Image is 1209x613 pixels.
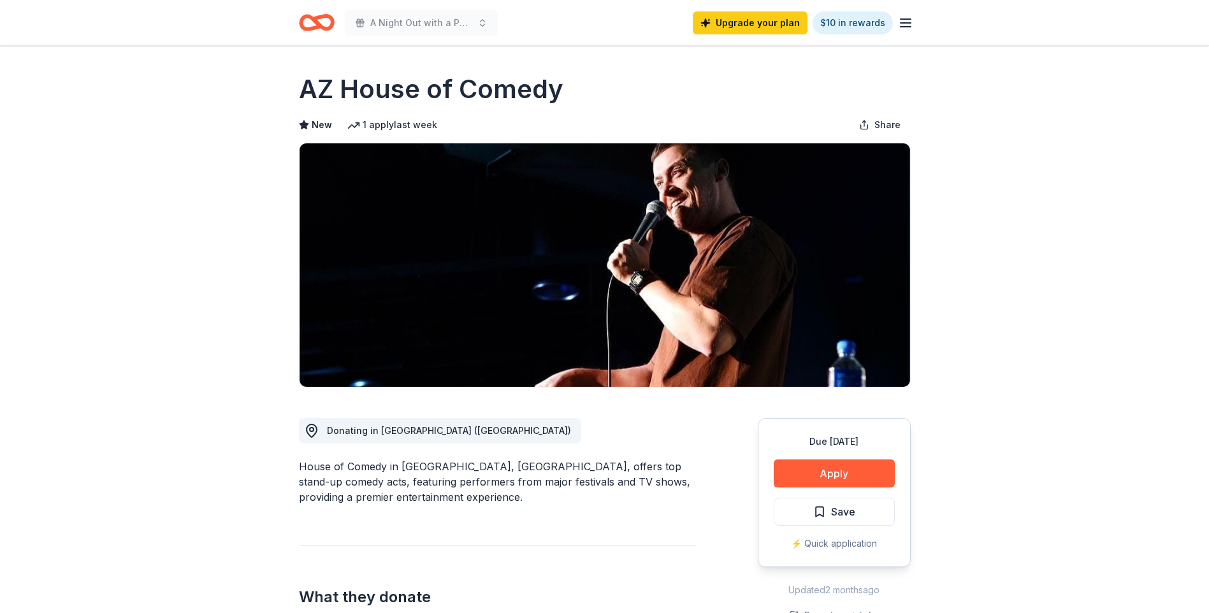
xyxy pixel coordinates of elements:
[327,425,571,436] span: Donating in [GEOGRAPHIC_DATA] ([GEOGRAPHIC_DATA])
[299,8,335,38] a: Home
[774,459,895,487] button: Apply
[347,117,437,133] div: 1 apply last week
[370,15,472,31] span: A Night Out with a Purpose: Inaugural BASIS Charter Schools Gala
[874,117,901,133] span: Share
[774,536,895,551] div: ⚡️ Quick application
[774,434,895,449] div: Due [DATE]
[345,10,498,36] button: A Night Out with a Purpose: Inaugural BASIS Charter Schools Gala
[299,71,563,107] h1: AZ House of Comedy
[693,11,807,34] a: Upgrade your plan
[774,498,895,526] button: Save
[300,143,910,387] img: Image for AZ House of Comedy
[299,459,697,505] div: House of Comedy in [GEOGRAPHIC_DATA], [GEOGRAPHIC_DATA], offers top stand-up comedy acts, featuri...
[831,503,855,520] span: Save
[849,112,911,138] button: Share
[758,582,911,598] div: Updated 2 months ago
[299,587,697,607] h2: What they donate
[813,11,893,34] a: $10 in rewards
[312,117,332,133] span: New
